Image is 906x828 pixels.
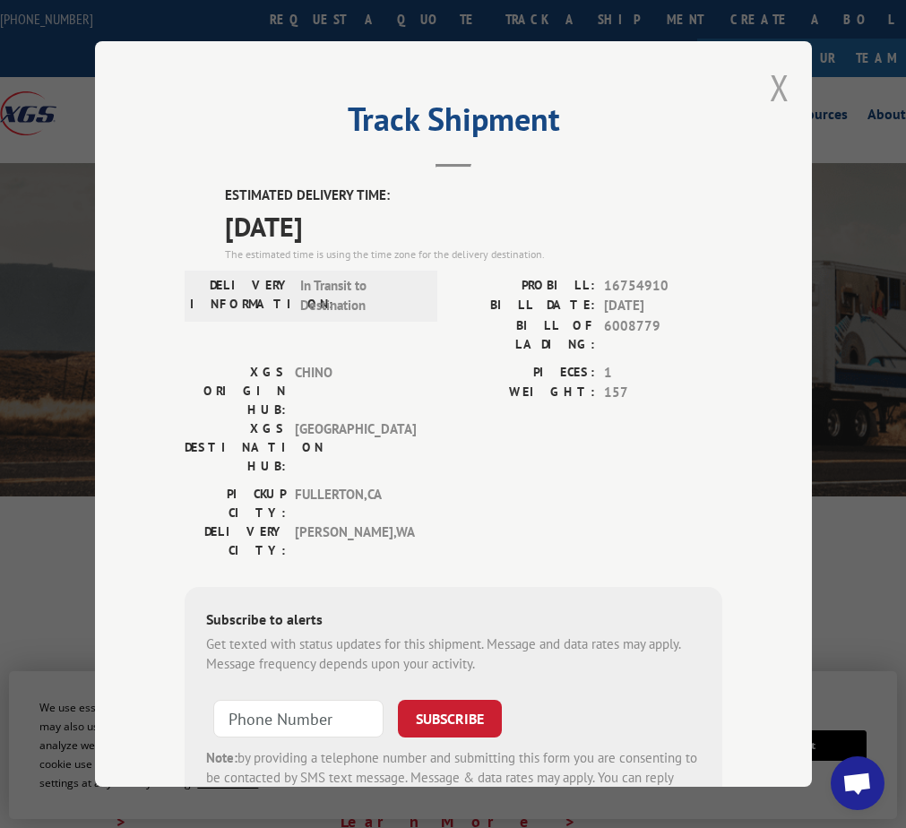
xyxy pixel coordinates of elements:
label: WEIGHT: [453,383,595,403]
span: CHINO [295,363,416,419]
label: XGS ORIGIN HUB: [185,363,286,419]
label: PIECES: [453,363,595,384]
button: SUBSCRIBE [398,700,502,737]
label: BILL OF LADING: [453,316,595,354]
label: BILL DATE: [453,296,595,316]
span: FULLERTON , CA [295,485,416,522]
a: Open chat [831,756,884,810]
label: DELIVERY CITY: [185,522,286,560]
h2: Track Shipment [185,107,722,141]
label: ESTIMATED DELIVERY TIME: [225,185,722,206]
span: [DATE] [604,296,722,316]
span: 16754910 [604,276,722,297]
button: Close modal [770,64,790,111]
span: In Transit to Destination [300,276,421,316]
div: Get texted with status updates for this shipment. Message and data rates may apply. Message frequ... [206,634,701,675]
label: DELIVERY INFORMATION: [190,276,291,316]
span: 157 [604,383,722,403]
span: [GEOGRAPHIC_DATA] [295,419,416,476]
span: 1 [604,363,722,384]
label: XGS DESTINATION HUB: [185,419,286,476]
strong: Note: [206,749,237,766]
span: [DATE] [225,206,722,246]
span: [PERSON_NAME] , WA [295,522,416,560]
span: 6008779 [604,316,722,354]
input: Phone Number [213,700,384,737]
div: by providing a telephone number and submitting this form you are consenting to be contacted by SM... [206,748,701,809]
label: PROBILL: [453,276,595,297]
label: PICKUP CITY: [185,485,286,522]
div: The estimated time is using the time zone for the delivery destination. [225,246,722,263]
div: Subscribe to alerts [206,608,701,634]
